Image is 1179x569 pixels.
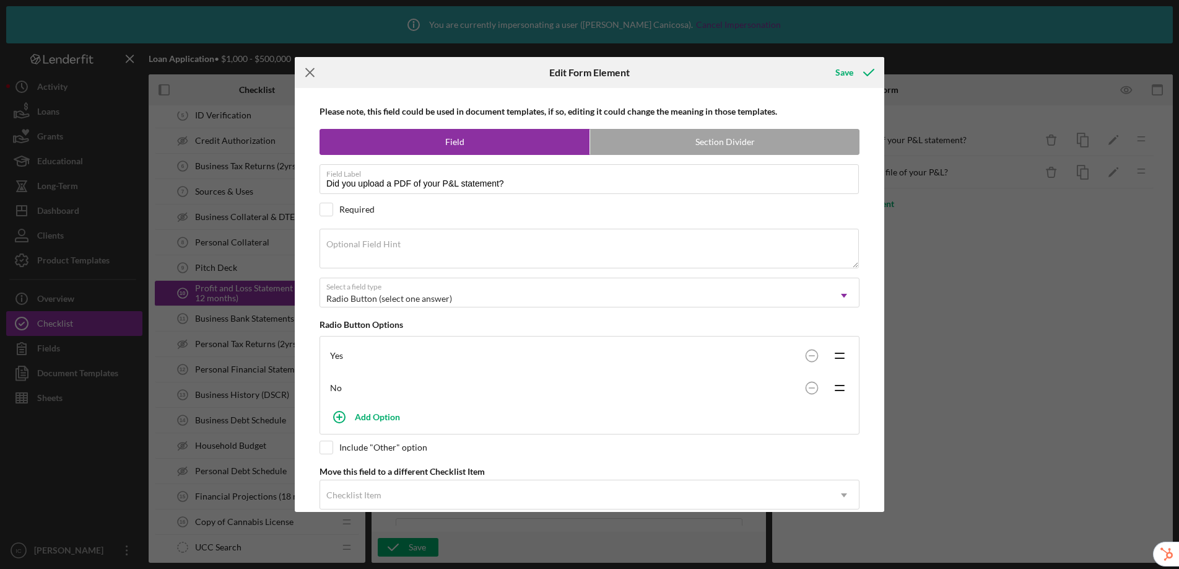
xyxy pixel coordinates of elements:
h6: Edit Form Element [549,67,630,78]
label: Field Label [326,165,859,179]
div: Yes [330,351,799,361]
label: Section Divider [590,130,859,154]
strong: Excel version [186,73,250,83]
label: Optional Field Hint [326,239,401,249]
div: Add Option [355,405,400,428]
strong: all business revenue and expenses [67,120,233,131]
p: Ensure the report covers the full trailing 12 months. [35,95,334,109]
div: Checklist Item [326,490,381,500]
div: Save [835,60,853,85]
body: Rich Text Area. Press ALT-0 for help. [10,10,334,208]
div: Include "Other" option [339,443,427,452]
p: Provide both a and an of the same report. [35,71,334,85]
div: Radio Button (select one answer) [326,294,452,304]
p: Please submit a for your business. [10,10,334,38]
body: Rich Text Area. Press ALT-0 for help. [10,10,334,24]
p: Include (no categories should be omitted). [35,119,334,147]
button: Save [823,60,884,85]
label: Field [320,130,589,154]
b: Move this field to a different Checklist Item [320,466,485,477]
b: Please note, this field could be used in document templates, if so, editing it could change the m... [320,106,777,117]
strong: trailing 12-month profit and loss (P&L) statement [80,11,311,22]
p: Requirements: [10,48,334,61]
button: Add Option [323,404,856,429]
div: No [330,383,799,393]
b: Radio Button Options [320,319,403,330]
strong: PDF version [98,73,156,83]
div: Required [339,205,375,214]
